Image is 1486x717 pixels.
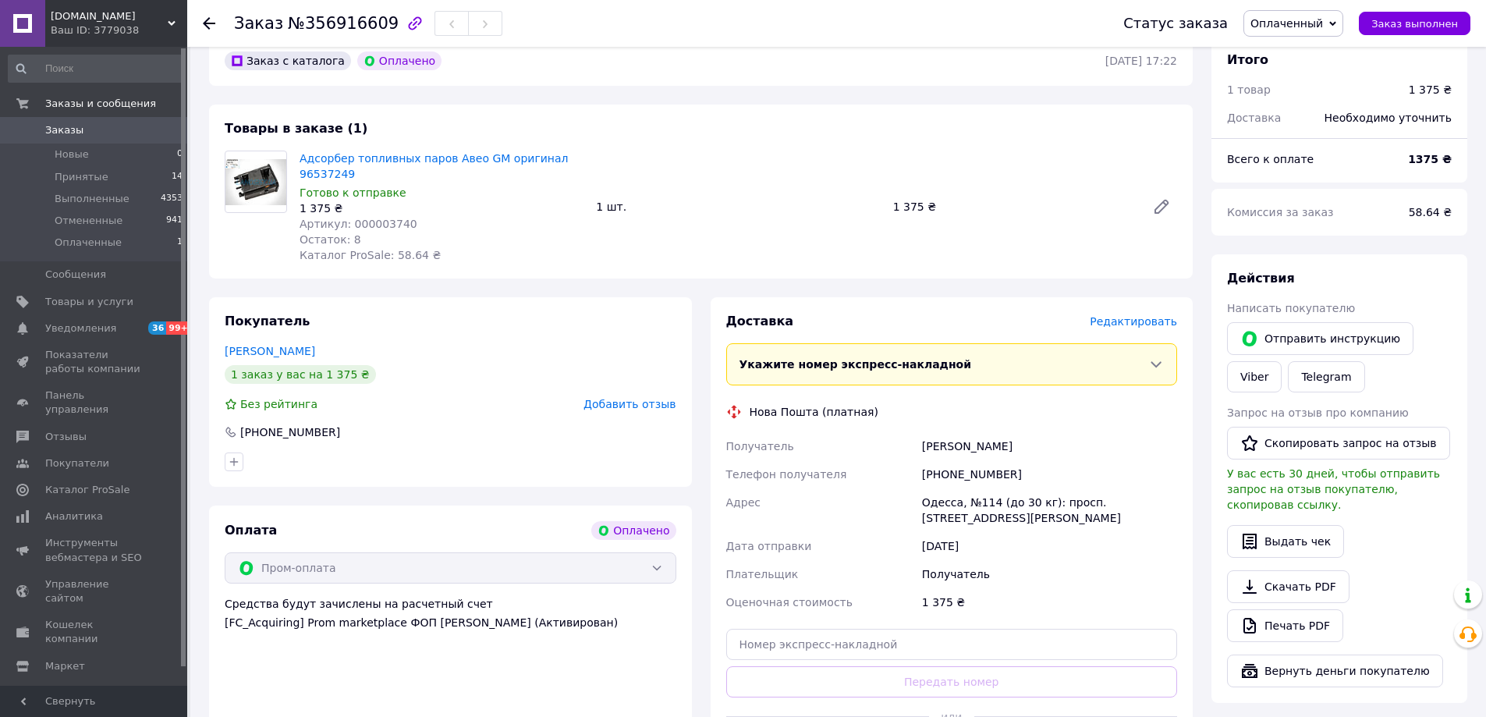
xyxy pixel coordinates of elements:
[726,540,812,552] span: Дата отправки
[726,468,847,481] span: Телефон получателя
[161,192,183,206] span: 4353
[1227,427,1450,460] button: Скопировать запрос на отзыв
[1227,361,1282,392] a: Viber
[55,214,122,228] span: Отмененные
[726,629,1178,660] input: Номер экспресс-накладной
[203,16,215,31] div: Вернуться назад
[45,659,85,673] span: Маркет
[45,389,144,417] span: Панель управления
[1105,55,1177,67] time: [DATE] 17:22
[1408,153,1452,165] b: 1375 ₴
[300,233,361,246] span: Остаток: 8
[225,159,286,205] img: Адсорбер топливных паров Авео GM оригинал 96537249
[177,147,183,162] span: 0
[1227,406,1409,419] span: Запрос на отзыв про компанию
[1227,467,1440,511] span: У вас есть 30 дней, чтобы отправить запрос на отзыв покупателю, скопировав ссылку.
[234,14,283,33] span: Заказ
[239,424,342,440] div: [PHONE_NUMBER]
[225,365,376,384] div: 1 заказ у вас на 1 375 ₴
[1227,655,1443,687] button: Вернуть деньги покупателю
[51,23,187,37] div: Ваш ID: 3779038
[45,295,133,309] span: Товары и услуги
[225,345,315,357] a: [PERSON_NAME]
[1227,609,1343,642] a: Печать PDF
[1227,52,1268,67] span: Итого
[726,440,794,453] span: Получатель
[726,496,761,509] span: Адрес
[1371,18,1458,30] span: Заказ выполнен
[1227,302,1355,314] span: Написать покупателю
[1409,206,1452,218] span: 58.64 ₴
[1227,271,1295,286] span: Действия
[357,51,442,70] div: Оплачено
[1123,16,1228,31] div: Статус заказа
[166,321,192,335] span: 99+
[1227,112,1281,124] span: Доставка
[45,268,106,282] span: Сообщения
[225,615,676,630] div: [FC_Acquiring] Prom marketplace ФОП [PERSON_NAME] (Активирован)
[225,51,351,70] div: Заказ с каталога
[225,314,310,328] span: Покупатель
[45,618,144,646] span: Кошелек компании
[919,560,1180,588] div: Получатель
[55,147,89,162] span: Новые
[1409,82,1452,98] div: 1 375 ₴
[177,236,183,250] span: 1
[300,218,417,230] span: Артикул: 000003740
[1315,101,1461,135] div: Необходимо уточнить
[300,201,583,216] div: 1 375 ₴
[166,214,183,228] span: 941
[583,398,676,410] span: Добавить отзыв
[919,488,1180,532] div: Одесса, №114 (до 30 кг): просп. [STREET_ADDRESS][PERSON_NAME]
[45,536,144,564] span: Инструменты вебмастера и SEO
[1288,361,1364,392] a: Telegram
[919,588,1180,616] div: 1 375 ₴
[45,509,103,524] span: Аналитика
[726,314,794,328] span: Доставка
[225,121,367,136] span: Товары в заказе (1)
[726,596,853,609] span: Оценочная стоимость
[172,170,183,184] span: 14
[919,432,1180,460] div: [PERSON_NAME]
[919,460,1180,488] div: [PHONE_NUMBER]
[300,152,569,180] a: Адсорбер топливных паров Авео GM оригинал 96537249
[1227,322,1413,355] button: Отправить инструкцию
[726,568,799,580] span: Плательщик
[225,523,277,538] span: Оплата
[225,596,676,630] div: Средства будут зачислены на расчетный счет
[919,532,1180,560] div: [DATE]
[746,404,882,420] div: Нова Пошта (платная)
[1359,12,1470,35] button: Заказ выполнен
[288,14,399,33] span: №356916609
[1250,17,1323,30] span: Оплаченный
[45,123,83,137] span: Заказы
[590,196,886,218] div: 1 шт.
[55,236,122,250] span: Оплаченные
[1227,525,1344,558] button: Выдать чек
[1146,191,1177,222] a: Редактировать
[45,321,116,335] span: Уведомления
[45,430,87,444] span: Отзывы
[739,358,972,371] span: Укажите номер экспресс-накладной
[1227,153,1314,165] span: Всего к оплате
[8,55,184,83] input: Поиск
[1227,83,1271,96] span: 1 товар
[1227,206,1334,218] span: Комиссия за заказ
[45,97,156,111] span: Заказы и сообщения
[591,521,676,540] div: Оплачено
[1090,315,1177,328] span: Редактировать
[51,9,168,23] span: Lanosist.ua
[240,398,317,410] span: Без рейтинга
[45,483,129,497] span: Каталог ProSale
[1227,570,1349,603] a: Скачать PDF
[300,186,406,199] span: Готово к отправке
[45,456,109,470] span: Покупатели
[55,170,108,184] span: Принятые
[45,348,144,376] span: Показатели работы компании
[300,249,441,261] span: Каталог ProSale: 58.64 ₴
[45,577,144,605] span: Управление сайтом
[55,192,129,206] span: Выполненные
[148,321,166,335] span: 36
[887,196,1140,218] div: 1 375 ₴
